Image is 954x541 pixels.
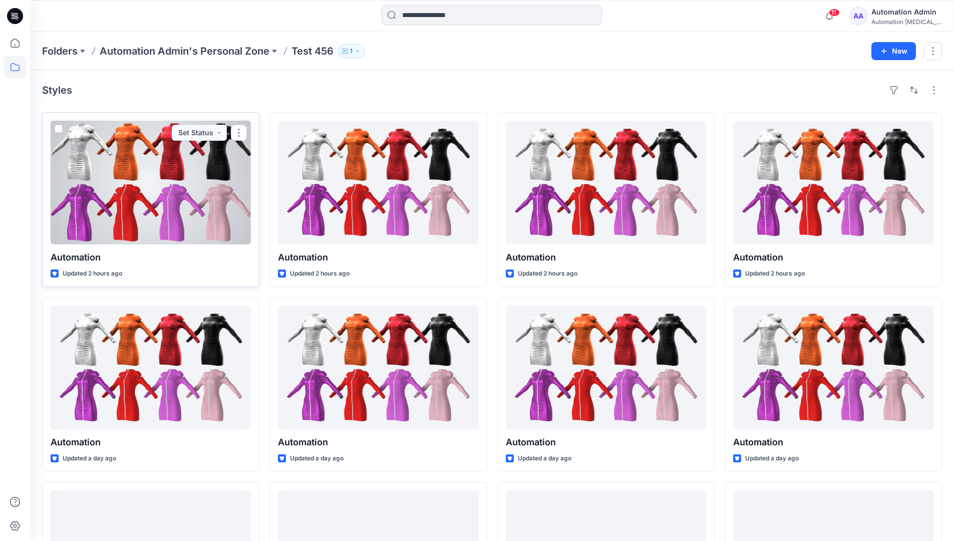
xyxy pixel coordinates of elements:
[63,453,116,464] p: Updated a day ago
[42,44,78,58] a: Folders
[278,435,478,449] p: Automation
[829,9,840,17] span: 11
[42,84,72,96] h4: Styles
[745,268,805,279] p: Updated 2 hours ago
[518,268,577,279] p: Updated 2 hours ago
[871,18,941,26] div: Automation [MEDICAL_DATA]...
[290,268,350,279] p: Updated 2 hours ago
[745,453,799,464] p: Updated a day ago
[518,453,571,464] p: Updated a day ago
[871,6,941,18] div: Automation Admin
[63,268,122,279] p: Updated 2 hours ago
[51,306,251,429] a: Automation
[733,435,933,449] p: Automation
[51,121,251,244] a: Automation
[278,306,478,429] a: Automation
[291,44,334,58] p: Test 456
[350,46,353,57] p: 1
[506,306,706,429] a: Automation
[51,250,251,264] p: Automation
[506,121,706,244] a: Automation
[733,306,933,429] a: Automation
[733,121,933,244] a: Automation
[290,453,344,464] p: Updated a day ago
[278,250,478,264] p: Automation
[871,42,916,60] button: New
[849,7,867,25] div: AA
[51,435,251,449] p: Automation
[506,250,706,264] p: Automation
[100,44,269,58] a: Automation Admin's Personal Zone
[278,121,478,244] a: Automation
[733,250,933,264] p: Automation
[338,44,365,58] button: 1
[506,435,706,449] p: Automation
